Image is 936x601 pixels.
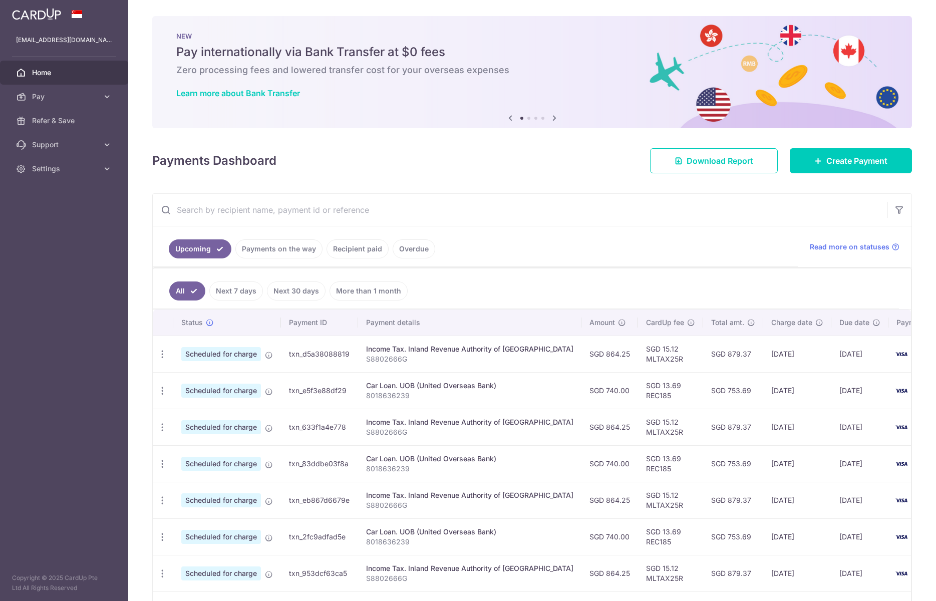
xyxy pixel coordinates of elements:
div: Car Loan. UOB (United Overseas Bank) [366,454,573,464]
td: SGD 753.69 [703,518,763,555]
span: Scheduled for charge [181,347,261,361]
span: Status [181,318,203,328]
span: Amount [589,318,615,328]
p: NEW [176,32,888,40]
p: S8802666G [366,500,573,510]
td: SGD 15.12 MLTAX25R [638,336,703,372]
td: txn_eb867d6679e [281,482,358,518]
td: SGD 864.25 [581,409,638,445]
td: SGD 879.37 [703,555,763,591]
img: Bank Card [891,348,911,360]
span: Read more on statuses [810,242,889,252]
td: SGD 15.12 MLTAX25R [638,555,703,591]
td: SGD 13.69 REC185 [638,372,703,409]
td: SGD 740.00 [581,445,638,482]
td: txn_e5f3e88df29 [281,372,358,409]
th: Payment details [358,310,581,336]
td: [DATE] [763,372,831,409]
a: Next 30 days [267,281,326,300]
td: [DATE] [763,518,831,555]
p: [EMAIL_ADDRESS][DOMAIN_NAME] [16,35,112,45]
img: Bank Card [891,567,911,579]
td: [DATE] [763,555,831,591]
img: Bank Card [891,494,911,506]
td: [DATE] [831,555,888,591]
td: [DATE] [763,336,831,372]
span: Scheduled for charge [181,566,261,580]
div: Income Tax. Inland Revenue Authority of [GEOGRAPHIC_DATA] [366,417,573,427]
a: Recipient paid [327,239,389,258]
td: txn_953dcf63ca5 [281,555,358,591]
img: Bank Card [891,385,911,397]
td: txn_83ddbe03f8a [281,445,358,482]
td: SGD 753.69 [703,372,763,409]
span: Settings [32,164,98,174]
img: CardUp [12,8,61,20]
td: txn_2fc9adfad5e [281,518,358,555]
td: [DATE] [831,409,888,445]
a: Create Payment [790,148,912,173]
td: [DATE] [831,518,888,555]
td: [DATE] [831,336,888,372]
td: [DATE] [831,482,888,518]
span: Due date [839,318,869,328]
span: CardUp fee [646,318,684,328]
td: SGD 864.25 [581,555,638,591]
span: Scheduled for charge [181,457,261,471]
td: SGD 15.12 MLTAX25R [638,482,703,518]
span: Support [32,140,98,150]
span: Charge date [771,318,812,328]
td: [DATE] [763,445,831,482]
span: Total amt. [711,318,744,328]
p: S8802666G [366,354,573,364]
div: Car Loan. UOB (United Overseas Bank) [366,527,573,537]
input: Search by recipient name, payment id or reference [153,194,887,226]
td: SGD 740.00 [581,518,638,555]
div: Income Tax. Inland Revenue Authority of [GEOGRAPHIC_DATA] [366,344,573,354]
div: Car Loan. UOB (United Overseas Bank) [366,381,573,391]
img: Bank Card [891,458,911,470]
h4: Payments Dashboard [152,152,276,170]
td: SGD 879.37 [703,482,763,518]
td: SGD 864.25 [581,482,638,518]
span: Home [32,68,98,78]
a: Next 7 days [209,281,263,300]
td: [DATE] [763,482,831,518]
span: Scheduled for charge [181,493,261,507]
h6: Zero processing fees and lowered transfer cost for your overseas expenses [176,64,888,76]
span: Scheduled for charge [181,420,261,434]
td: [DATE] [763,409,831,445]
p: 8018636239 [366,537,573,547]
a: More than 1 month [330,281,408,300]
td: SGD 13.69 REC185 [638,518,703,555]
span: Scheduled for charge [181,530,261,544]
td: SGD 740.00 [581,372,638,409]
div: Income Tax. Inland Revenue Authority of [GEOGRAPHIC_DATA] [366,563,573,573]
td: SGD 13.69 REC185 [638,445,703,482]
td: SGD 864.25 [581,336,638,372]
div: Income Tax. Inland Revenue Authority of [GEOGRAPHIC_DATA] [366,490,573,500]
td: txn_633f1a4e778 [281,409,358,445]
td: SGD 753.69 [703,445,763,482]
a: Read more on statuses [810,242,899,252]
span: Create Payment [826,155,887,167]
td: SGD 15.12 MLTAX25R [638,409,703,445]
img: Bank Card [891,421,911,433]
td: [DATE] [831,372,888,409]
p: S8802666G [366,427,573,437]
img: Bank Card [891,531,911,543]
img: Bank transfer banner [152,16,912,128]
td: txn_d5a38088819 [281,336,358,372]
span: Refer & Save [32,116,98,126]
a: Download Report [650,148,778,173]
p: 8018636239 [366,464,573,474]
td: SGD 879.37 [703,336,763,372]
a: All [169,281,205,300]
p: S8802666G [366,573,573,583]
span: Download Report [687,155,753,167]
span: Scheduled for charge [181,384,261,398]
a: Overdue [393,239,435,258]
p: 8018636239 [366,391,573,401]
td: [DATE] [831,445,888,482]
h5: Pay internationally via Bank Transfer at $0 fees [176,44,888,60]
